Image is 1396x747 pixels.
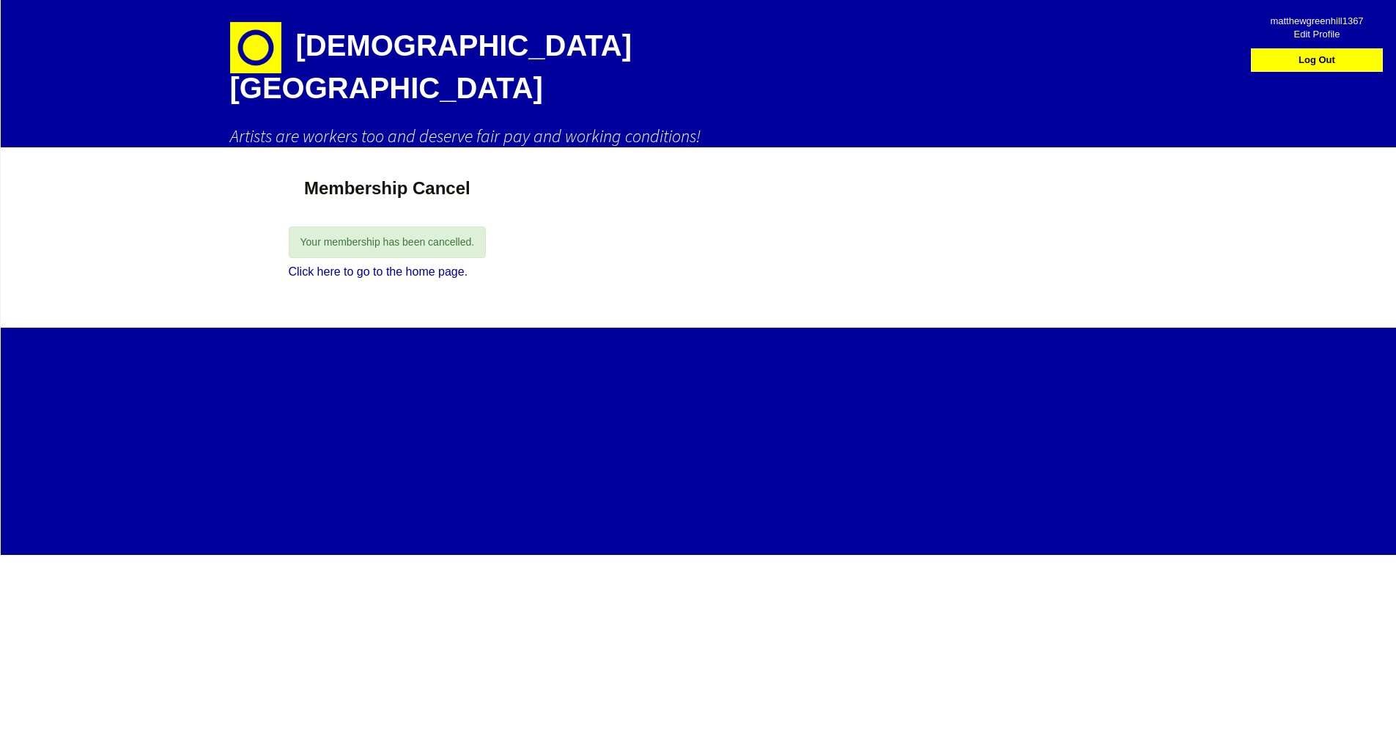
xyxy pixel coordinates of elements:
div: Your membership has been cancelled. [289,227,487,258]
h2: Artists are workers too and deserve fair pay and working conditions! [230,125,1168,147]
a: Click here to go to the home page. [289,265,468,278]
h1: Membership Cancel [289,177,487,199]
img: circle-e1448293145835.png [230,22,281,73]
span: Edit Profile [1265,23,1369,36]
a: Log Out [1255,49,1379,71]
span: matthewgreenhill1367 [1265,10,1369,23]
